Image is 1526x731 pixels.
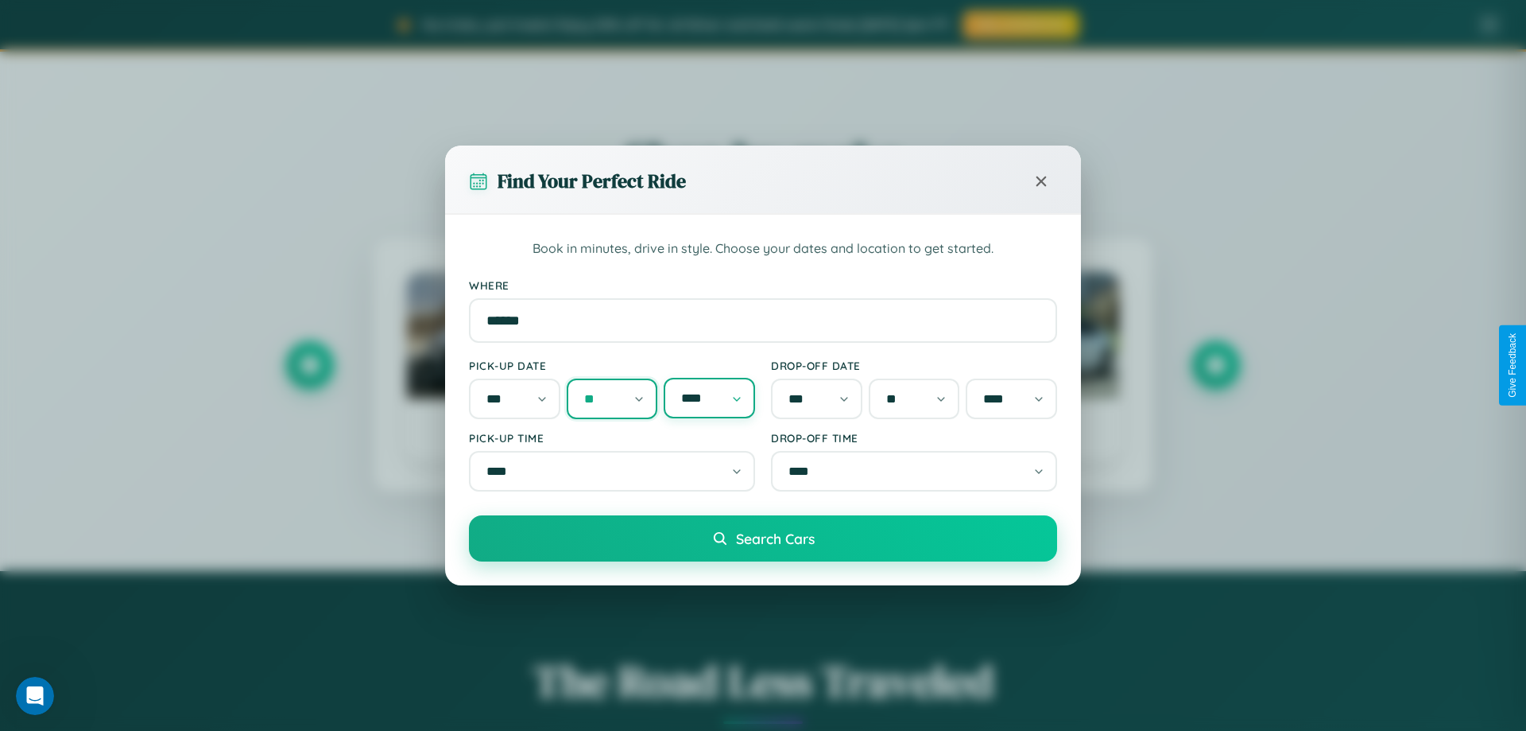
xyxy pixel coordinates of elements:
button: Search Cars [469,515,1057,562]
label: Pick-up Time [469,431,755,445]
p: Book in minutes, drive in style. Choose your dates and location to get started. [469,239,1057,259]
label: Pick-up Date [469,359,755,372]
label: Where [469,278,1057,292]
label: Drop-off Date [771,359,1057,372]
span: Search Cars [736,530,815,547]
h3: Find Your Perfect Ride [498,168,686,194]
label: Drop-off Time [771,431,1057,445]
